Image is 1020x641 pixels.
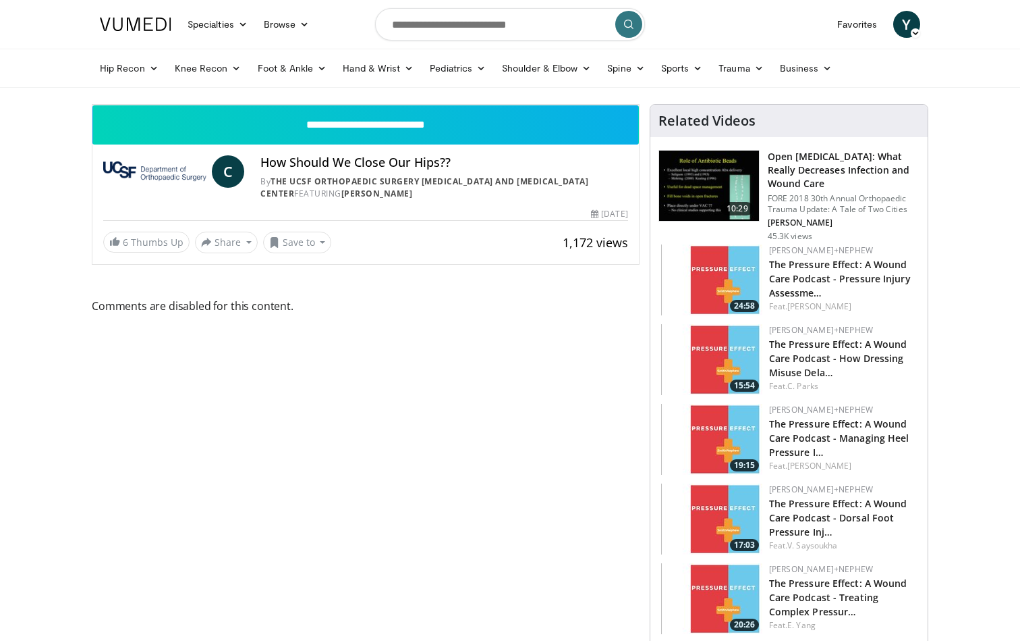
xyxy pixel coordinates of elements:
[100,18,171,31] img: VuMedi Logo
[653,55,711,82] a: Sports
[335,55,422,82] a: Hand & Wrist
[341,188,413,199] a: [PERSON_NAME]
[769,417,909,459] a: The Pressure Effect: A Wound Care Podcast - Managing Heel Pressure I…
[769,258,911,299] a: The Pressure Effect: A Wound Care Podcast - Pressure Injury Assessme…
[260,176,588,199] a: The UCSF Orthopaedic Surgery [MEDICAL_DATA] and [MEDICAL_DATA] Center
[769,619,917,632] div: Feat.
[422,55,494,82] a: Pediatrics
[661,563,762,634] img: 5dccabbb-5219-43eb-ba82-333b4a767645.150x105_q85_crop-smart_upscale.jpg
[768,231,812,242] p: 45.3K views
[787,301,851,312] a: [PERSON_NAME]
[103,155,206,188] img: The UCSF Orthopaedic Surgery Arthritis and Joint Replacement Center
[661,404,762,475] a: 19:15
[730,539,759,551] span: 17:03
[769,484,873,495] a: [PERSON_NAME]+Nephew
[730,619,759,631] span: 20:26
[250,55,335,82] a: Foot & Ankle
[661,484,762,555] img: d68379d8-97de-484f-9076-f39c80eee8eb.150x105_q85_crop-smart_upscale.jpg
[769,460,917,472] div: Feat.
[92,55,167,82] a: Hip Recon
[769,338,907,379] a: The Pressure Effect: A Wound Care Podcast - How Dressing Misuse Dela…
[103,232,190,253] a: 6 Thumbs Up
[769,324,873,336] a: [PERSON_NAME]+Nephew
[661,404,762,475] img: 60a7b2e5-50df-40c4-868a-521487974819.150x105_q85_crop-smart_upscale.jpg
[494,55,599,82] a: Shoulder & Elbow
[659,151,759,221] img: ded7be61-cdd8-40fc-98a3-de551fea390e.150x105_q85_crop-smart_upscale.jpg
[256,11,318,38] a: Browse
[591,208,627,220] div: [DATE]
[769,404,873,415] a: [PERSON_NAME]+Nephew
[893,11,920,38] a: Y
[661,563,762,634] a: 20:26
[658,113,756,129] h4: Related Videos
[710,55,772,82] a: Trauma
[769,301,917,313] div: Feat.
[769,540,917,552] div: Feat.
[730,380,759,392] span: 15:54
[658,150,919,242] a: 10:29 Open [MEDICAL_DATA]: What Really Decreases Infection and Wound Care FORE 2018 30th Annual O...
[179,11,256,38] a: Specialties
[599,55,652,82] a: Spine
[730,300,759,312] span: 24:58
[661,324,762,395] a: 15:54
[769,497,907,538] a: The Pressure Effect: A Wound Care Podcast - Dorsal Foot Pressure Inj…
[260,176,627,200] div: By FEATURING
[829,11,885,38] a: Favorites
[768,193,919,215] p: FORE 2018 30th Annual Orthopaedic Trauma Update: A Tale of Two Cities
[768,150,919,190] h3: Open [MEDICAL_DATA]: What Really Decreases Infection and Wound Care
[772,55,841,82] a: Business
[787,460,851,471] a: [PERSON_NAME]
[260,155,627,170] h4: How Should We Close Our Hips??
[661,245,762,315] img: 2a658e12-bd38-46e9-9f21-8239cc81ed40.150x105_q85_crop-smart_upscale.jpg
[787,619,816,631] a: E. Yang
[661,484,762,555] a: 17:03
[661,245,762,315] a: 24:58
[787,380,818,392] a: C. Parks
[787,540,837,551] a: V. Saysoukha
[769,577,907,618] a: The Pressure Effect: A Wound Care Podcast - Treating Complex Pressur…
[563,234,628,251] span: 1,172 views
[768,217,919,228] p: [PERSON_NAME]
[661,324,762,395] img: 61e02083-5525-4adc-9284-c4ef5d0bd3c4.150x105_q85_crop-smart_upscale.jpg
[769,380,917,392] div: Feat.
[769,563,873,575] a: [PERSON_NAME]+Nephew
[167,55,250,82] a: Knee Recon
[195,232,258,253] button: Share
[263,232,332,253] button: Save to
[375,8,645,41] input: Search topics, interventions
[123,236,128,249] span: 6
[730,459,759,471] span: 19:15
[92,297,640,315] span: Comments are disabled for this content.
[769,245,873,256] a: [PERSON_NAME]+Nephew
[721,202,754,215] span: 10:29
[212,155,244,188] a: C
